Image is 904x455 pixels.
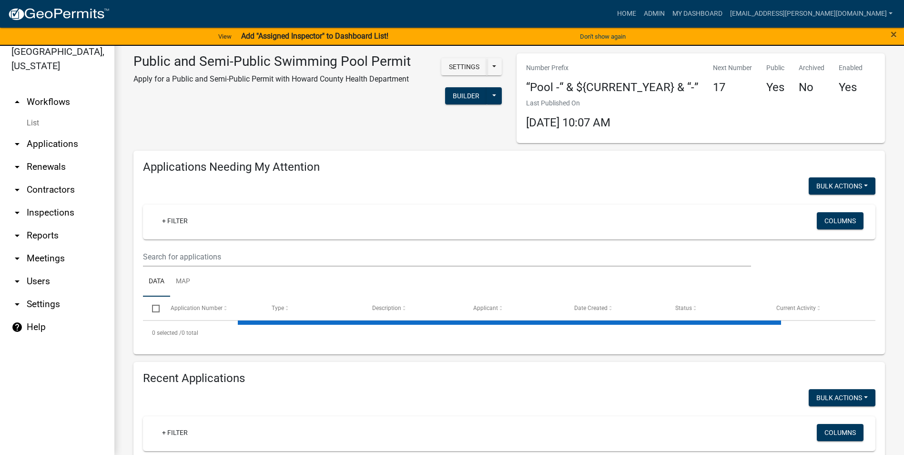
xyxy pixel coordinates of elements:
i: arrow_drop_down [11,230,23,241]
a: [EMAIL_ADDRESS][PERSON_NAME][DOMAIN_NAME] [726,5,896,23]
p: Enabled [839,63,863,73]
h4: No [799,81,824,94]
h4: 17 [713,81,752,94]
datatable-header-cell: Applicant [464,297,565,320]
i: arrow_drop_down [11,276,23,287]
p: Number Prefix [526,63,699,73]
datatable-header-cell: Current Activity [767,297,868,320]
button: Bulk Actions [809,389,875,406]
datatable-header-cell: Select [143,297,161,320]
h3: Public and Semi-Public Swimming Pool Permit [133,53,411,70]
strong: Add "Assigned Inspector" to Dashboard List! [241,31,388,41]
datatable-header-cell: Type [262,297,363,320]
i: arrow_drop_up [11,96,23,108]
i: arrow_drop_down [11,161,23,173]
p: Last Published On [526,98,610,108]
span: [DATE] 10:07 AM [526,116,610,129]
button: Columns [817,424,863,441]
h4: Yes [766,81,784,94]
h4: Applications Needing My Attention [143,160,875,174]
span: Type [272,305,284,311]
span: Applicant [473,305,498,311]
button: Bulk Actions [809,177,875,195]
p: Apply for a Public and Semi-Public Permit with Howard County Health Department [133,73,411,85]
span: Description [372,305,401,311]
a: Data [143,267,170,297]
button: Columns [817,212,863,229]
a: Admin [640,5,669,23]
a: + Filter [154,212,195,229]
datatable-header-cell: Date Created [565,297,666,320]
i: arrow_drop_down [11,253,23,264]
a: View [214,29,235,44]
datatable-header-cell: Description [363,297,464,320]
i: arrow_drop_down [11,299,23,310]
span: Status [675,305,692,311]
div: 0 total [143,321,875,345]
datatable-header-cell: Status [666,297,767,320]
span: Application Number [171,305,223,311]
button: Don't show again [576,29,630,44]
p: Public [766,63,784,73]
a: Home [613,5,640,23]
h4: Yes [839,81,863,94]
h4: Recent Applications [143,372,875,385]
button: Close [891,29,897,40]
span: 0 selected / [152,330,182,336]
a: Map [170,267,196,297]
input: Search for applications [143,247,751,267]
span: Date Created [574,305,608,311]
button: Builder [445,87,487,104]
button: Settings [441,58,487,75]
i: help [11,321,23,333]
span: Current Activity [776,305,816,311]
p: Archived [799,63,824,73]
a: My Dashboard [669,5,726,23]
datatable-header-cell: Application Number [161,297,262,320]
i: arrow_drop_down [11,207,23,218]
p: Next Number [713,63,752,73]
span: × [891,28,897,41]
h4: “Pool -“ & ${CURRENT_YEAR} & “-” [526,81,699,94]
a: + Filter [154,424,195,441]
i: arrow_drop_down [11,184,23,196]
i: arrow_drop_down [11,138,23,150]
